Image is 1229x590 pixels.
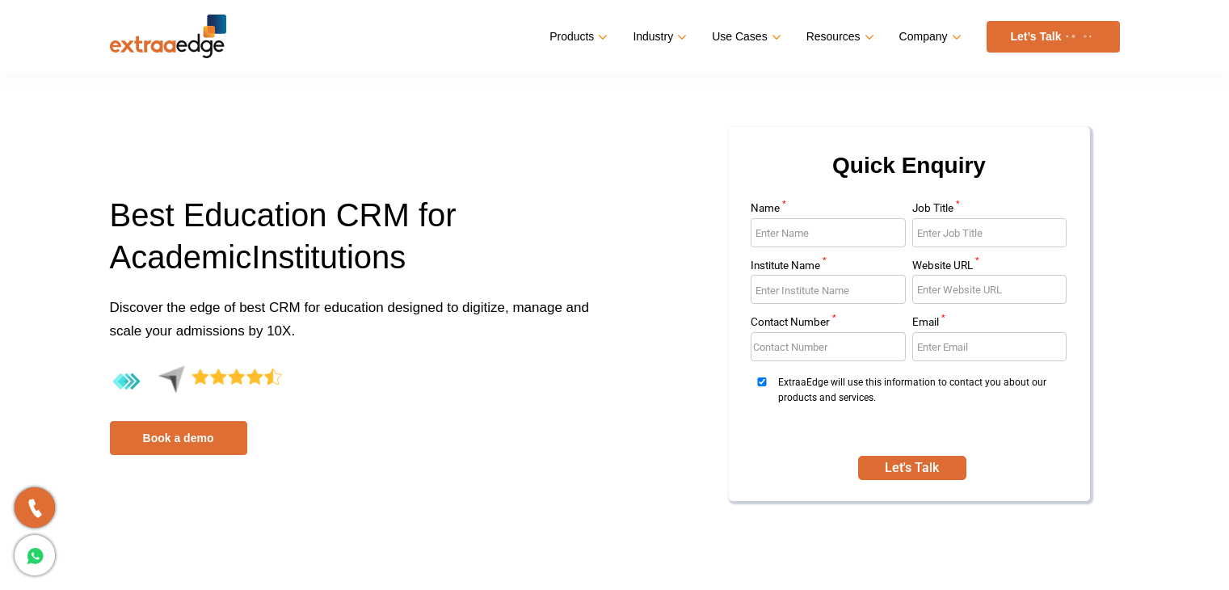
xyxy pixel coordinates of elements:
h2: Quick Enquiry [748,146,1071,203]
input: Enter Job Title [912,218,1067,247]
a: Resources [806,25,871,48]
button: SUBMIT [858,456,966,480]
span: ExtraaEdge will use this information to contact you about our products and services. [778,375,1062,436]
input: Enter Contact Number [751,332,906,361]
h1: Best Education CRM for A I [110,194,603,296]
a: Book a demo [110,421,247,455]
label: Email [912,317,1067,332]
a: Products [549,25,604,48]
img: 4.4-aggregate-rating-by-users [110,365,282,398]
span: cademic [131,239,251,275]
span: nstitutions [260,239,406,275]
a: Company [899,25,958,48]
input: Enter Name [751,218,906,247]
label: Contact Number [751,317,906,332]
a: Industry [633,25,684,48]
input: Enter Email [912,332,1067,361]
span: Discover the edge of best CRM for education designed to digitize, manage and scale your admission... [110,300,589,339]
label: Institute Name [751,260,906,276]
label: Job Title [912,203,1067,218]
input: Enter Institute Name [751,275,906,304]
input: ExtraaEdge will use this information to contact you about our products and services. [751,377,773,386]
a: Use Cases [712,25,777,48]
label: Website URL [912,260,1067,276]
a: Let’s Talk [987,21,1120,53]
label: Name [751,203,906,218]
input: Enter Website URL [912,275,1067,304]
